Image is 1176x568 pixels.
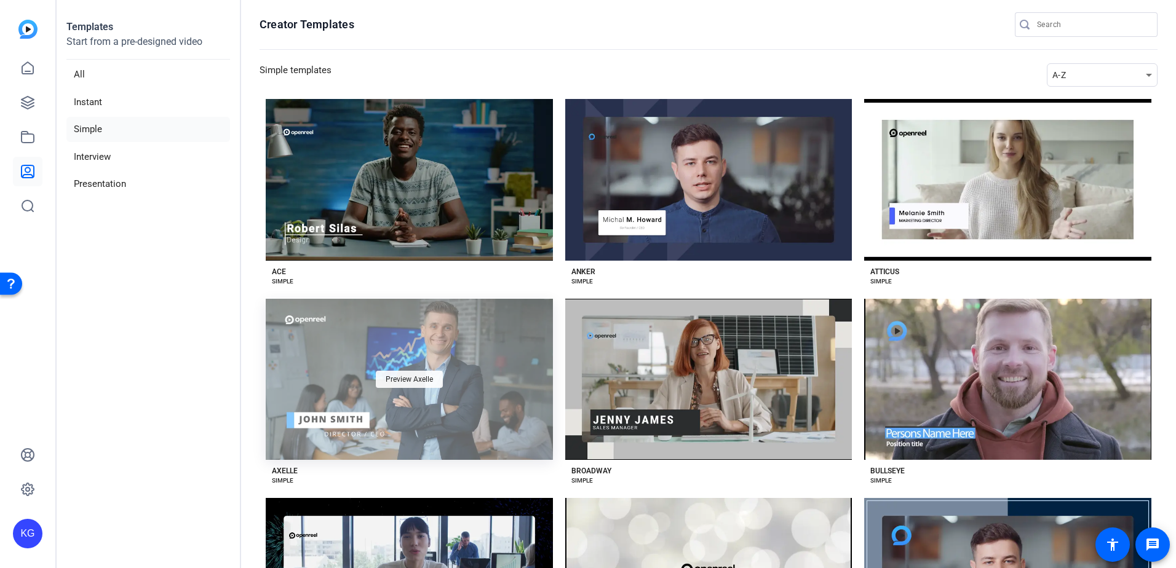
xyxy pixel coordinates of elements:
[870,476,892,486] div: SIMPLE
[864,299,1151,460] button: Template image
[272,267,286,277] div: ACE
[571,476,593,486] div: SIMPLE
[272,466,298,476] div: AXELLE
[1145,537,1160,552] mat-icon: message
[260,17,354,32] h1: Creator Templates
[870,466,905,476] div: BULLSEYE
[266,99,553,261] button: Template image
[272,277,293,286] div: SIMPLE
[864,99,1151,261] button: Template image
[266,299,553,460] button: Template imagePreview Axelle
[1037,17,1148,32] input: Search
[18,20,38,39] img: blue-gradient.svg
[66,34,230,60] p: Start from a pre-designed video
[1052,70,1066,80] span: A-Z
[66,172,230,197] li: Presentation
[66,90,230,115] li: Instant
[66,62,230,87] li: All
[870,277,892,286] div: SIMPLE
[66,21,113,33] strong: Templates
[565,99,852,261] button: Template image
[1105,537,1120,552] mat-icon: accessibility
[272,476,293,486] div: SIMPLE
[386,376,433,383] span: Preview Axelle
[571,466,611,476] div: BROADWAY
[13,519,42,548] div: KG
[571,267,595,277] div: ANKER
[66,144,230,170] li: Interview
[260,63,332,87] h3: Simple templates
[66,117,230,142] li: Simple
[870,267,899,277] div: ATTICUS
[565,299,852,460] button: Template image
[571,277,593,286] div: SIMPLE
